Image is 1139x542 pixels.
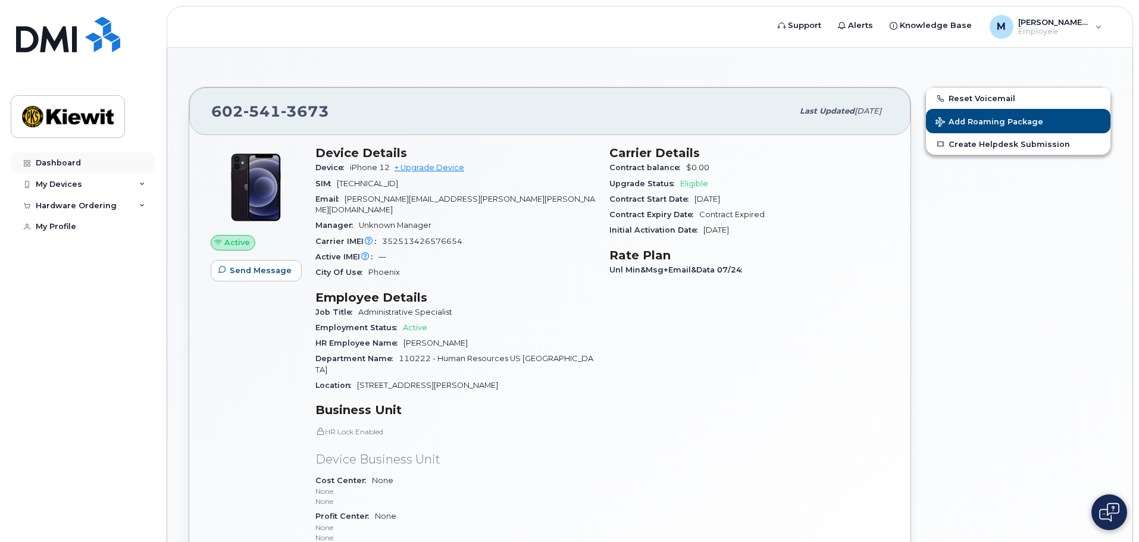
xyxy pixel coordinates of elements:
span: Contract balance [609,163,686,172]
button: Reset Voicemail [926,87,1110,109]
span: Carrier IMEI [315,237,382,246]
span: None [315,476,595,507]
h3: Carrier Details [609,146,889,160]
span: Cost Center [315,476,372,485]
span: Manager [315,221,359,230]
p: None [315,522,595,532]
span: 110222 - Human Resources US [GEOGRAPHIC_DATA] [315,354,593,374]
span: Profit Center [315,512,375,521]
span: Active IMEI [315,252,378,261]
span: $0.00 [686,163,709,172]
span: Eligible [680,179,708,188]
span: Send Message [230,265,292,276]
a: + Upgrade Device [395,163,464,172]
p: Device Business Unit [315,451,595,468]
span: Contract Expired [699,210,765,219]
span: [PERSON_NAME][EMAIL_ADDRESS][PERSON_NAME][PERSON_NAME][DOMAIN_NAME] [315,195,595,214]
span: SIM [315,179,337,188]
span: [PERSON_NAME] [403,339,468,347]
span: HR Employee Name [315,339,403,347]
span: [DATE] [703,225,729,234]
span: [DATE] [694,195,720,203]
span: Upgrade Status [609,179,680,188]
span: 352513426576654 [382,237,462,246]
span: Add Roaming Package [935,117,1043,129]
span: — [378,252,386,261]
span: Initial Activation Date [609,225,703,234]
span: 602 [211,102,329,120]
button: Send Message [211,260,302,281]
span: Active [403,323,427,332]
p: HR Lock Enabled [315,427,595,437]
span: Employment Status [315,323,403,332]
span: Email [315,195,345,203]
span: Active [224,237,250,248]
span: Location [315,381,357,390]
span: Phoenix [368,268,400,277]
h3: Employee Details [315,290,595,305]
h3: Rate Plan [609,248,889,262]
span: 541 [243,102,281,120]
span: Contract Start Date [609,195,694,203]
img: iPhone_12.jpg [220,152,292,223]
span: City Of Use [315,268,368,277]
h3: Business Unit [315,403,595,417]
span: Job Title [315,308,358,317]
span: [TECHNICAL_ID] [337,179,398,188]
span: Unl Min&Msg+Email&Data 07/24 [609,265,748,274]
span: iPhone 12 [350,163,390,172]
span: Last updated [800,106,855,115]
h3: Device Details [315,146,595,160]
a: Create Helpdesk Submission [926,133,1110,155]
span: Unknown Manager [359,221,431,230]
span: 3673 [281,102,329,120]
span: [STREET_ADDRESS][PERSON_NAME] [357,381,498,390]
span: [DATE] [855,106,881,115]
span: Department Name [315,354,399,363]
p: None [315,486,595,496]
span: Device [315,163,350,172]
span: Contract Expiry Date [609,210,699,219]
img: Open chat [1099,503,1119,522]
p: None [315,496,595,506]
span: Administrative Specialist [358,308,452,317]
button: Add Roaming Package [926,109,1110,133]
